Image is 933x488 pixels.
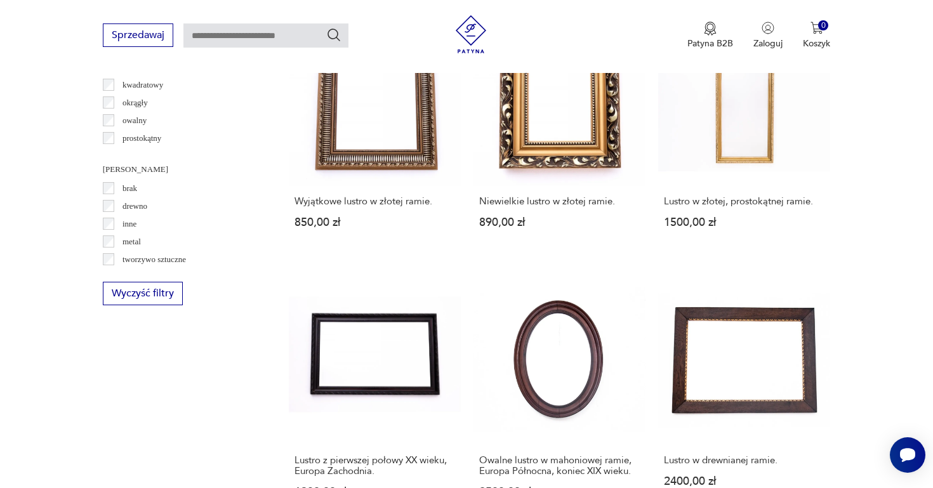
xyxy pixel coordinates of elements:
p: tworzywo sztuczne [122,253,186,267]
p: kwadratowy [122,78,163,92]
iframe: Smartsupp widget button [890,437,925,473]
a: Lustro w złotej, prostokątnej ramie.Lustro w złotej, prostokątnej ramie.1500,00 zł [658,14,830,253]
a: Sprzedawaj [103,32,173,41]
a: Wyjątkowe lustro w złotej ramie.Wyjątkowe lustro w złotej ramie.850,00 zł [289,14,461,253]
h3: Lustro z pierwszej połowy XX wieku, Europa Zachodnia. [294,455,455,477]
button: Wyczyść filtry [103,282,183,305]
button: 0Koszyk [803,22,830,49]
p: Zaloguj [753,37,783,49]
p: prostokątny [122,131,161,145]
h3: Niewielkie lustro w złotej ramie. [479,196,640,207]
div: 0 [818,20,829,31]
button: Szukaj [326,27,341,43]
h3: Owalne lustro w mahoniowej ramie, Europa Północna, koniec XIX wieku. [479,455,640,477]
a: Niewielkie lustro w złotej ramie.Niewielkie lustro w złotej ramie.890,00 zł [473,14,645,253]
h3: Wyjątkowe lustro w złotej ramie. [294,196,455,207]
img: Ikona koszyka [811,22,823,34]
h3: Lustro w złotej, prostokątnej ramie. [664,196,824,207]
p: owalny [122,114,147,128]
p: 850,00 zł [294,217,455,228]
p: Koszyk [803,37,830,49]
p: okrągły [122,96,148,110]
p: 890,00 zł [479,217,640,228]
p: [PERSON_NAME] [103,162,258,176]
p: drewno [122,199,147,213]
p: Patyna B2B [687,37,733,49]
button: Patyna B2B [687,22,733,49]
p: 2400,00 zł [664,476,824,487]
p: 1500,00 zł [664,217,824,228]
img: Ikona medalu [704,22,717,36]
img: Patyna - sklep z meblami i dekoracjami vintage [452,15,490,53]
img: Ikonka użytkownika [762,22,774,34]
p: brak [122,181,137,195]
h3: Lustro w drewnianej ramie. [664,455,824,466]
button: Sprzedawaj [103,23,173,47]
button: Zaloguj [753,22,783,49]
a: Ikona medaluPatyna B2B [687,22,733,49]
p: inne [122,217,136,231]
p: metal [122,235,141,249]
